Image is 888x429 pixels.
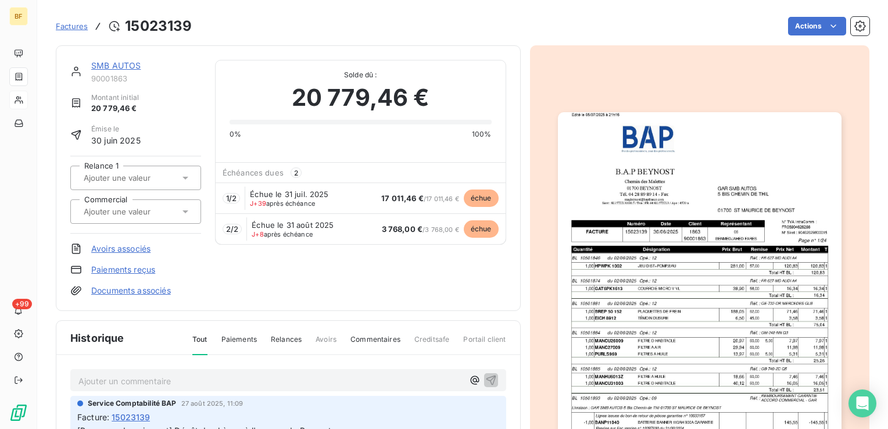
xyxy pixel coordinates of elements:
a: Documents associés [91,285,171,296]
span: Historique [70,330,124,346]
span: Service Comptabilité BAP [88,398,177,409]
input: Ajouter une valeur [83,173,199,183]
span: 20 779,46 € [292,80,429,115]
span: Portail client [463,334,506,354]
span: 1 / 2 [226,194,237,203]
span: Émise le [91,124,141,134]
span: Factures [56,22,88,31]
span: 20 779,46 € [91,103,139,115]
span: / 17 011,46 € [381,195,459,203]
span: Facture : [77,411,109,423]
span: 17 011,46 € [381,194,424,203]
span: Avoirs [316,334,336,354]
span: +99 [12,299,32,309]
span: Creditsafe [414,334,450,354]
span: Échue le 31 juil. 2025 [250,190,328,199]
span: 30 juin 2025 [91,134,141,146]
span: / 3 768,00 € [382,226,459,234]
div: Open Intercom Messenger [848,389,876,417]
span: J+39 [250,199,266,208]
span: après échéance [252,231,313,238]
span: 27 août 2025, 11:09 [181,400,244,407]
span: 15023139 [112,411,150,423]
a: Paiements reçus [91,264,155,276]
img: Logo LeanPay [9,403,28,422]
h3: 15023139 [125,16,192,37]
span: échue [464,220,499,238]
span: 2 [291,167,302,178]
span: Commentaires [350,334,400,354]
span: Solde dû : [230,70,492,80]
span: Relances [271,334,302,354]
a: Factures [56,20,88,32]
span: 90001863 [91,74,201,83]
span: Montant initial [91,92,139,103]
span: après échéance [250,200,315,207]
span: Échéances dues [223,168,284,177]
input: Ajouter une valeur [83,206,199,217]
button: Actions [788,17,846,35]
span: Échue le 31 août 2025 [252,220,334,230]
span: J+8 [252,230,263,238]
span: échue [464,190,499,207]
span: 0% [230,129,241,140]
span: 100% [472,129,492,140]
span: Tout [192,334,207,355]
div: BF [9,7,28,26]
span: 2 / 2 [226,224,238,234]
a: SMB AUTOS [91,60,141,70]
span: Paiements [221,334,257,354]
span: 3 768,00 € [382,224,423,234]
a: Avoirs associés [91,243,151,255]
